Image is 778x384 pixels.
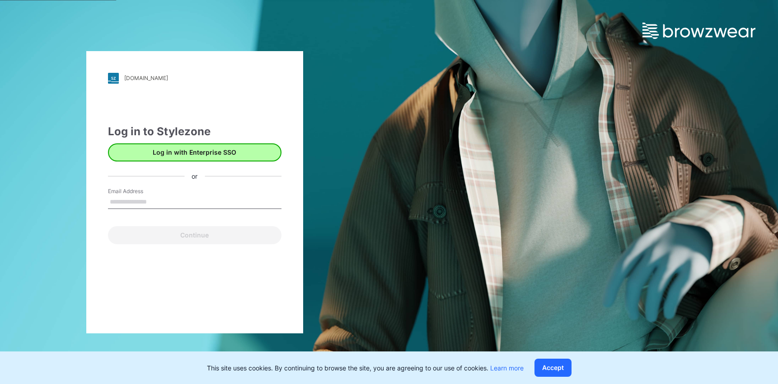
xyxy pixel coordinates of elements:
[124,75,168,81] div: [DOMAIN_NAME]
[184,171,205,181] div: or
[108,73,281,84] a: [DOMAIN_NAME]
[108,187,171,195] label: Email Address
[108,143,281,161] button: Log in with Enterprise SSO
[642,23,755,39] img: browzwear-logo.e42bd6dac1945053ebaf764b6aa21510.svg
[534,359,572,377] button: Accept
[108,123,281,140] div: Log in to Stylezone
[207,363,524,373] p: This site uses cookies. By continuing to browse the site, you are agreeing to our use of cookies.
[108,73,119,84] img: stylezone-logo.562084cfcfab977791bfbf7441f1a819.svg
[490,364,524,372] a: Learn more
